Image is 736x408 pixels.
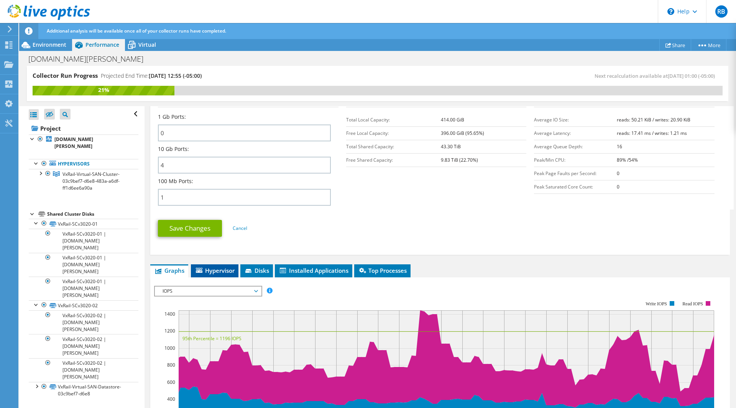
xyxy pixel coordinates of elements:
span: Installed Applications [279,267,348,274]
text: 800 [167,362,175,368]
b: 0 [617,184,619,190]
b: 16 [617,143,622,150]
b: reads: 17.41 ms / writes: 1.21 ms [617,130,687,136]
text: 1400 [164,311,175,317]
span: Graphs [154,267,184,274]
b: 414.00 GiB [441,116,464,123]
a: Share [659,39,691,51]
span: [DATE] 12:55 (-05:00) [149,72,202,79]
td: Total Shared Capacity: [346,140,441,153]
label: 1 Gb Ports: [158,113,186,121]
svg: \n [667,8,674,15]
td: Average Queue Depth: [534,140,617,153]
a: Cancel [233,225,247,231]
td: Average IO Size: [534,113,617,126]
b: 9.83 TiB (22.70%) [441,157,478,163]
a: VxRail-SCv3020-02 | [DOMAIN_NAME][PERSON_NAME] [29,334,138,358]
span: VxRail-Virtual-SAN-Cluster-03c9bef7-d6e8-483a-a6df-ff1d6ee6a90a [62,171,120,191]
a: VxRail-SCv3020-02 | [DOMAIN_NAME][PERSON_NAME] [29,358,138,382]
span: Additional analysis will be available once all of your collector runs have completed. [47,28,226,34]
b: [DOMAIN_NAME][PERSON_NAME] [54,136,93,149]
td: Total Local Capacity: [346,113,441,126]
span: Environment [33,41,66,48]
td: Peak Saturated Core Count: [534,180,617,193]
td: Peak/Min CPU: [534,153,617,167]
a: VxRail-Virtual-SAN-Cluster-03c9bef7-d6e8-483a-a6df-ff1d6ee6a90a [29,169,138,193]
b: 396.00 GiB (95.65%) [441,130,484,136]
text: Read IOPS [683,301,703,306]
span: Performance [85,41,119,48]
a: VxRail-SCv3020-02 [29,300,138,310]
a: VxRail-SCv3020-02 | [DOMAIN_NAME][PERSON_NAME] [29,310,138,334]
b: 0 [617,170,619,177]
text: Write IOPS [646,301,667,306]
h4: Projected End Time: [101,72,202,80]
b: 43.30 TiB [441,143,461,150]
b: 89% /54% [617,157,638,163]
div: Shared Cluster Disks [47,210,138,219]
span: Disks [244,267,269,274]
td: Peak Page Faults per Second: [534,167,617,180]
span: Virtual [138,41,156,48]
h1: [DOMAIN_NAME][PERSON_NAME] [25,55,155,63]
td: Free Local Capacity: [346,126,441,140]
a: VxRail-Virtual-SAN-Datastore-03c9bef7-d6e8 [29,382,138,399]
a: VxRail-SCv3020-01 | [DOMAIN_NAME][PERSON_NAME] [29,253,138,277]
a: Save Changes [158,220,222,237]
b: reads: 50.21 KiB / writes: 20.90 KiB [617,116,690,123]
text: 95th Percentile = 1196 IOPS [182,335,242,342]
a: More [691,39,726,51]
text: 1200 [164,328,175,334]
td: Free Shared Capacity: [346,153,441,167]
a: VxRail-SCv3020-01 [29,219,138,229]
label: 100 Mb Ports: [158,177,193,185]
span: Top Processes [358,267,407,274]
span: [DATE] 01:00 (-05:00) [668,72,715,79]
span: Hypervisor [195,267,235,274]
text: 1000 [164,345,175,351]
td: Average Latency: [534,126,617,140]
a: [DOMAIN_NAME][PERSON_NAME] [29,134,138,151]
label: 10 Gb Ports: [158,145,189,153]
text: 400 [167,396,175,402]
span: Next recalculation available at [595,72,719,79]
a: VxRail-SCv3020-01 | [DOMAIN_NAME][PERSON_NAME] [29,229,138,252]
text: 600 [167,379,175,385]
a: Hypervisors [29,159,138,169]
span: IOPS [159,287,257,296]
a: Project [29,122,138,134]
span: RB [715,5,728,18]
a: VxRail-SCv3020-01 | [DOMAIN_NAME][PERSON_NAME] [29,277,138,300]
div: 21% [33,86,174,94]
